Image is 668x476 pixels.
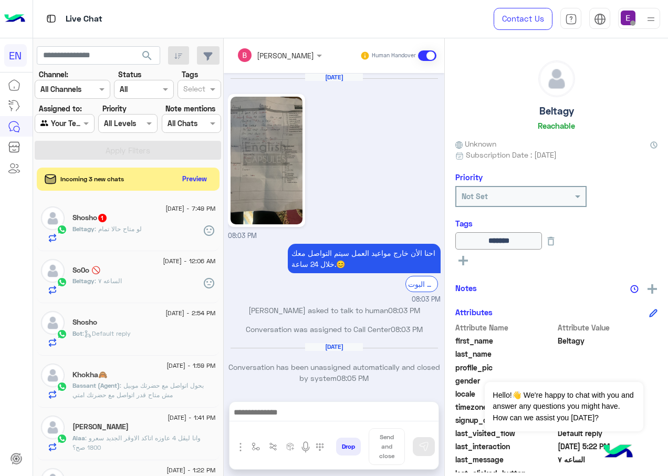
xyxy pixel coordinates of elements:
[455,307,493,317] h6: Attributes
[405,276,438,292] div: الرجوع الى البوت
[166,465,215,475] span: [DATE] - 1:22 PM
[305,74,363,81] h6: [DATE]
[265,438,282,456] button: Trigger scenario
[455,388,556,399] span: locale
[72,381,204,399] span: بحول اتواصل مع حضرتك موبيل مش متاح قدر اتواصل مع حضرتك امتي
[630,285,639,293] img: notes
[594,13,606,25] img: tab
[72,434,85,442] span: Alaa
[234,441,247,453] img: send attachment
[41,311,65,335] img: defaultAdmin.png
[485,382,643,431] span: Hello!👋 We're happy to chat with you and answer any questions you might have. How can we assist y...
[228,232,257,240] span: 08:03 PM
[644,13,657,26] img: profile
[57,277,67,287] img: WhatsApp
[372,51,416,60] small: Human Handover
[166,361,215,370] span: [DATE] - 1:59 PM
[455,138,496,149] span: Unknown
[228,305,441,316] p: [PERSON_NAME] asked to talk to human
[72,266,100,275] h5: So0o 🚫
[95,225,142,233] span: لو متاح حالا تمام
[558,335,658,346] span: Beltagy
[165,308,215,318] span: [DATE] - 2:54 PM
[558,441,658,452] span: 2025-09-02T14:22:03.5533522Z
[252,442,260,451] img: select flow
[57,381,67,392] img: WhatsApp
[228,361,441,384] p: Conversation has been unassigned automatically and closed by system
[60,174,124,184] span: Incoming 3 new chats
[72,277,95,285] span: Beltagy
[286,442,295,451] img: create order
[282,438,299,456] button: create order
[35,141,221,160] button: Apply Filters
[538,121,575,130] h6: Reachable
[455,322,556,333] span: Attribute Name
[168,413,215,422] span: [DATE] - 1:41 PM
[182,83,205,97] div: Select
[558,428,658,439] span: Default reply
[95,277,122,285] span: الساعه ٧
[648,284,657,294] img: add
[455,172,483,182] h6: Priority
[316,443,324,451] img: make a call
[455,362,556,373] span: profile_pic
[558,322,658,333] span: Attribute Value
[336,438,361,456] button: Drop
[57,224,67,235] img: WhatsApp
[337,374,369,382] span: 08:05 PM
[41,206,65,230] img: defaultAdmin.png
[299,441,312,453] img: send voice note
[455,219,657,228] h6: Tags
[72,370,107,379] h5: Khokha🙈
[72,225,95,233] span: Beltagy
[455,428,556,439] span: last_visited_flow
[494,8,552,30] a: Contact Us
[66,12,102,26] p: Live Chat
[455,283,477,293] h6: Notes
[419,441,429,452] img: send message
[39,103,82,114] label: Assigned to:
[455,375,556,386] span: gender
[98,214,107,222] span: 1
[288,244,441,273] p: 1/2/2025, 8:03 PM
[565,13,577,25] img: tab
[560,8,581,30] a: tab
[455,441,556,452] span: last_interaction
[72,318,97,327] h5: Shosho
[141,49,153,62] span: search
[4,8,25,30] img: Logo
[305,343,363,350] h6: [DATE]
[163,256,215,266] span: [DATE] - 12:06 AM
[57,433,67,444] img: WhatsApp
[118,69,141,80] label: Status
[4,44,27,67] div: EN
[178,171,212,187] button: Preview
[165,204,215,213] span: [DATE] - 7:49 PM
[72,434,201,451] span: وانا ليڤل 4 عاوزه اتاكد الاوڤر الجديد سعرو 1800 صح؟
[134,46,160,69] button: search
[39,69,68,80] label: Channel:
[455,415,556,426] span: signup_date
[621,11,635,25] img: userImage
[558,454,658,465] span: الساعه ٧
[455,454,556,465] span: last_message
[165,103,215,114] label: Note mentions
[455,335,556,346] span: first_name
[228,324,441,335] p: Conversation was assigned to Call Center
[72,213,108,222] h5: Shosho
[41,259,65,283] img: defaultAdmin.png
[539,61,575,97] img: defaultAdmin.png
[539,105,574,117] h5: Beltagy
[72,329,82,337] span: Bot
[72,422,129,431] h5: Alaa mohamed
[182,69,198,80] label: Tags
[102,103,127,114] label: Priority
[455,401,556,412] span: timezone
[388,306,420,315] span: 08:03 PM
[41,364,65,387] img: defaultAdmin.png
[41,416,65,439] img: defaultAdmin.png
[466,149,557,160] span: Subscription Date : [DATE]
[455,348,556,359] span: last_name
[391,325,423,334] span: 08:03 PM
[72,381,120,389] span: Bassant (Agent)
